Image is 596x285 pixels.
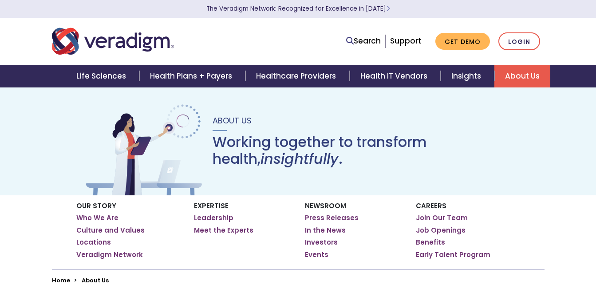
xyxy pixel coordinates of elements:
a: About Us [494,65,550,87]
h1: Working together to transform health, . [213,134,513,168]
a: Login [498,32,540,51]
a: The Veradigm Network: Recognized for Excellence in [DATE]Learn More [206,4,390,13]
a: Join Our Team [416,214,468,222]
a: In the News [305,226,346,235]
a: Locations [76,238,111,247]
a: Press Releases [305,214,359,222]
a: Job Openings [416,226,466,235]
a: Search [346,35,381,47]
a: Benefits [416,238,445,247]
a: Culture and Values [76,226,145,235]
a: Who We Are [76,214,118,222]
a: Events [305,250,328,259]
a: Early Talent Program [416,250,490,259]
span: About Us [213,115,252,126]
a: Life Sciences [66,65,139,87]
span: Learn More [386,4,390,13]
a: Health Plans + Payers [139,65,245,87]
em: insightfully [261,149,339,169]
a: Meet the Experts [194,226,253,235]
a: Insights [441,65,494,87]
a: Investors [305,238,338,247]
a: Leadership [194,214,233,222]
img: Veradigm logo [52,27,174,56]
a: Support [390,36,421,46]
a: Veradigm Network [76,250,143,259]
a: Home [52,276,70,285]
a: Healthcare Providers [245,65,349,87]
a: Health IT Vendors [350,65,441,87]
a: Get Demo [435,33,490,50]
